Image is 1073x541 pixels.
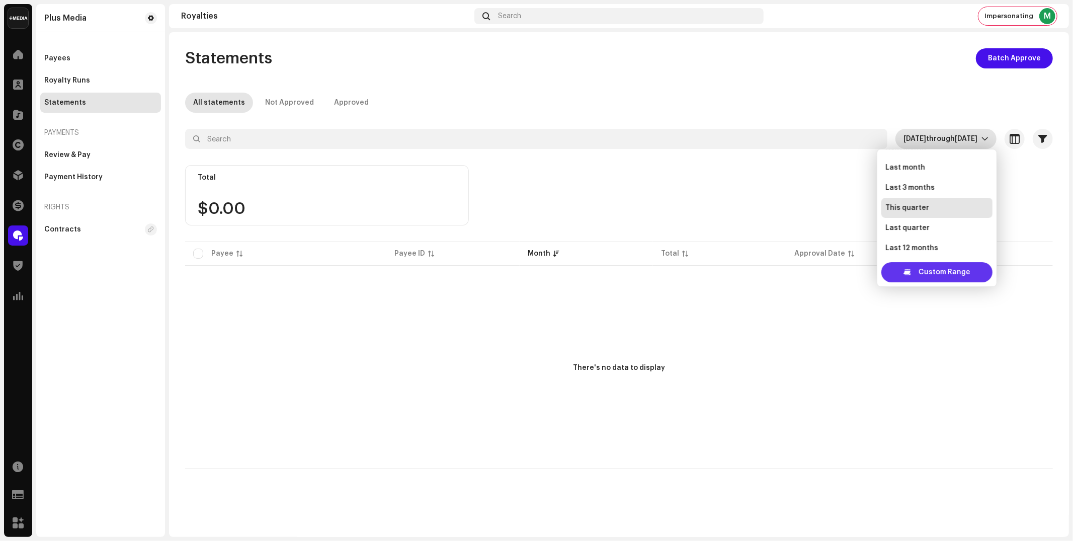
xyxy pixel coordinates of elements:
[881,218,993,238] li: Last quarter
[926,135,955,142] span: through
[881,158,993,178] li: Last month
[44,76,90,85] div: Royalty Runs
[44,14,87,22] div: Plus Media
[265,93,314,113] div: Not Approved
[40,145,161,165] re-m-nav-item: Review & Pay
[44,99,86,107] div: Statements
[1039,8,1055,24] div: M
[881,178,993,198] li: Last 3 months
[40,219,161,240] re-m-nav-item: Contracts
[903,135,926,142] span: [DATE]
[44,54,70,62] div: Payees
[885,203,929,213] span: This quarter
[185,48,272,68] span: Statements
[955,135,977,142] span: [DATE]
[44,225,81,234] div: Contracts
[885,183,935,193] span: Last 3 months
[40,93,161,113] re-m-nav-item: Statements
[44,173,103,181] div: Payment History
[885,243,938,253] span: Last 12 months
[877,93,997,302] ul: Option List
[919,262,970,282] span: Custom Range
[885,163,925,173] span: Last month
[984,12,1033,20] span: Impersonating
[40,195,161,219] re-a-nav-header: Rights
[185,129,887,149] input: Search
[976,48,1053,68] button: Batch Approve
[881,198,993,218] li: This quarter
[881,238,993,258] li: Last 12 months
[573,363,665,373] div: There's no data to display
[44,151,91,159] div: Review & Pay
[988,48,1041,68] span: Batch Approve
[40,167,161,187] re-m-nav-item: Payment History
[8,8,28,28] img: d0ab9f93-6901-4547-93e9-494644ae73ba
[498,12,521,20] span: Search
[885,223,930,233] span: Last quarter
[981,129,988,149] div: dropdown trigger
[40,121,161,145] re-a-nav-header: Payments
[198,174,456,182] div: Total
[334,93,369,113] div: Approved
[181,12,470,20] div: Royalties
[903,129,981,149] span: This month
[40,70,161,91] re-m-nav-item: Royalty Runs
[40,48,161,68] re-m-nav-item: Payees
[193,93,245,113] div: All statements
